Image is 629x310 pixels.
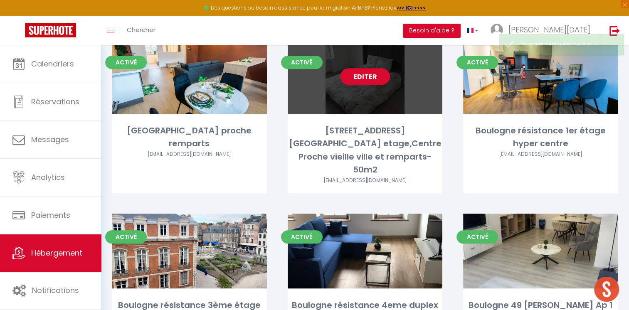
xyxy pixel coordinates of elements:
span: Calendriers [31,59,74,69]
div: [GEOGRAPHIC_DATA] proche remparts [112,124,267,150]
div: Airbnb [288,177,443,185]
span: Paiements [31,210,70,220]
span: Réservations [31,96,79,107]
img: ... [491,24,503,36]
div: Airbnb [463,150,618,158]
button: Besoin d'aide ? [403,24,461,38]
div: [STREET_ADDRESS][GEOGRAPHIC_DATA] etage,Centre Proche vieille ville et remparts-50m2 [288,124,443,177]
a: Chercher [121,16,162,45]
span: Notifications [32,285,79,295]
div: Boulogne résistance 1er étage hyper centre [463,124,618,150]
span: Hébergement [31,248,82,258]
span: Analytics [31,172,65,182]
span: Chercher [127,25,155,34]
a: ... [PERSON_NAME][DATE] [484,16,601,45]
span: [PERSON_NAME][DATE] [508,25,590,35]
span: Messages [31,134,69,145]
div: L'appartement a été mis à jour [520,41,615,49]
span: Activé [281,56,323,69]
a: Editer [340,68,390,85]
span: Activé [105,230,147,244]
span: Activé [456,56,498,69]
img: Super Booking [25,23,76,37]
div: Airbnb [112,150,267,158]
span: Activé [281,230,323,244]
span: Activé [456,230,498,244]
img: logout [609,25,620,36]
a: >>> ICI <<<< [397,4,426,11]
div: Ouvrir le chat [594,277,619,302]
span: Activé [105,56,147,69]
